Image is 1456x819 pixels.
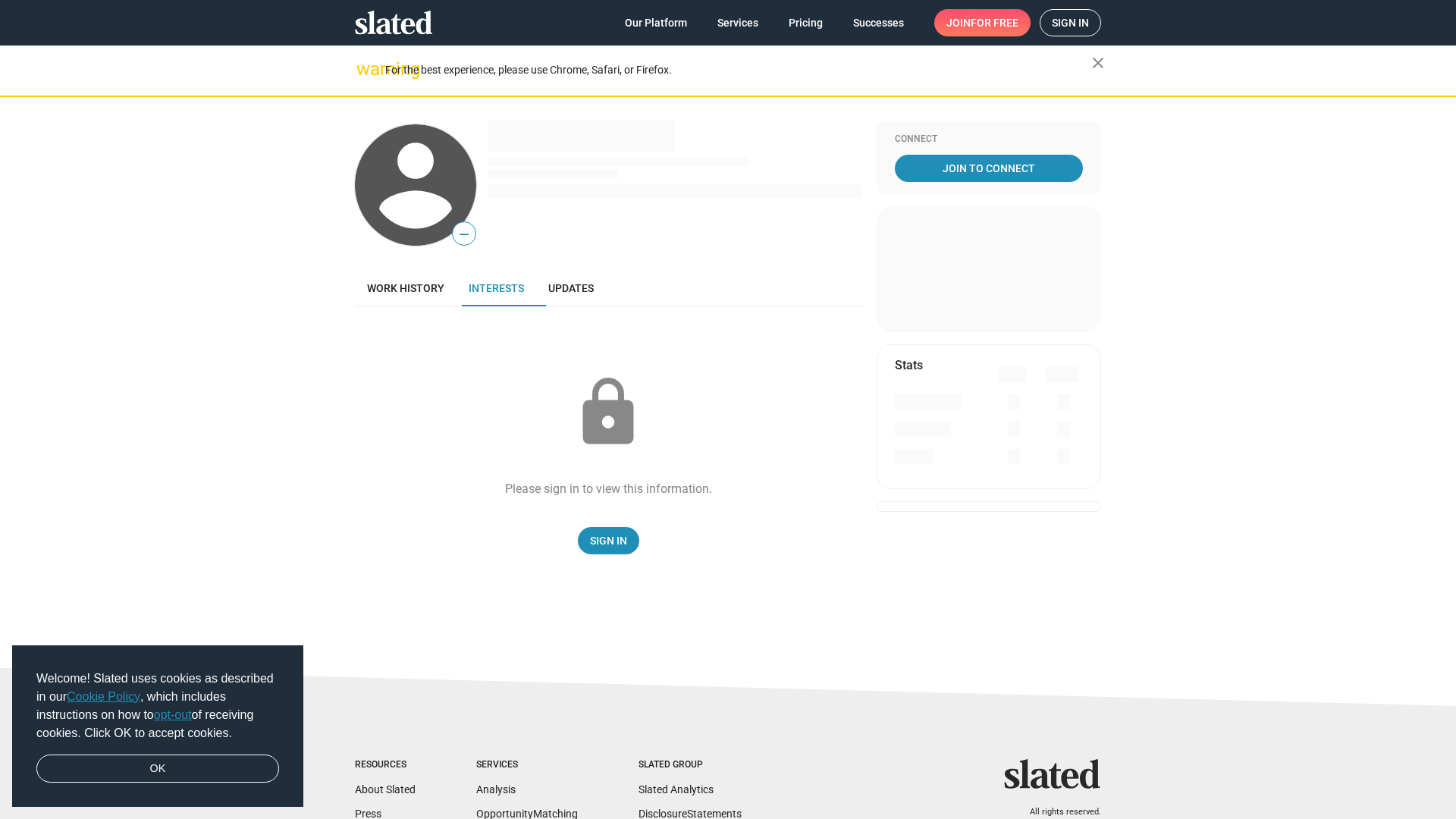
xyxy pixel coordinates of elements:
a: opt-out [154,708,192,721]
mat-icon: warning [356,60,375,78]
a: Pricing [777,9,835,36]
span: Our Platform [625,9,687,36]
span: Welcome! Slated uses cookies as described in our , which includes instructions on how to of recei... [36,670,279,742]
span: Join [946,9,1018,36]
mat-card-title: Stats [895,357,923,373]
a: Services [705,9,770,36]
a: Our Platform [613,9,699,36]
div: Services [476,759,578,771]
a: Interests [457,270,536,306]
a: About Slated [355,783,416,795]
a: Updates [536,270,606,306]
a: Cookie Policy [67,690,140,703]
a: dismiss cookie message [36,755,279,783]
span: Work history [367,282,444,294]
span: for free [971,9,1018,36]
span: Sign In [590,527,627,554]
span: Sign in [1052,10,1089,36]
div: Connect [895,133,1083,146]
div: For the best experience, please use Chrome, Safari, or Firefox. [385,60,1092,80]
span: Updates [548,282,594,294]
span: Join To Connect [898,155,1080,182]
div: Slated Group [639,759,742,771]
mat-icon: close [1089,54,1107,72]
span: Pricing [789,9,823,36]
a: Slated Analytics [639,783,714,795]
a: Joinfor free [934,9,1031,36]
a: Sign in [1040,9,1101,36]
div: Resources [355,759,416,771]
a: Join To Connect [895,155,1083,182]
span: — [453,224,475,244]
span: Successes [853,9,904,36]
a: Sign In [578,527,639,554]
a: Work history [355,270,457,306]
div: Please sign in to view this information. [505,481,712,497]
mat-icon: lock [570,375,646,450]
span: Services [717,9,758,36]
a: Successes [841,9,916,36]
div: cookieconsent [12,645,303,808]
span: Interests [469,282,524,294]
a: Analysis [476,783,516,795]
